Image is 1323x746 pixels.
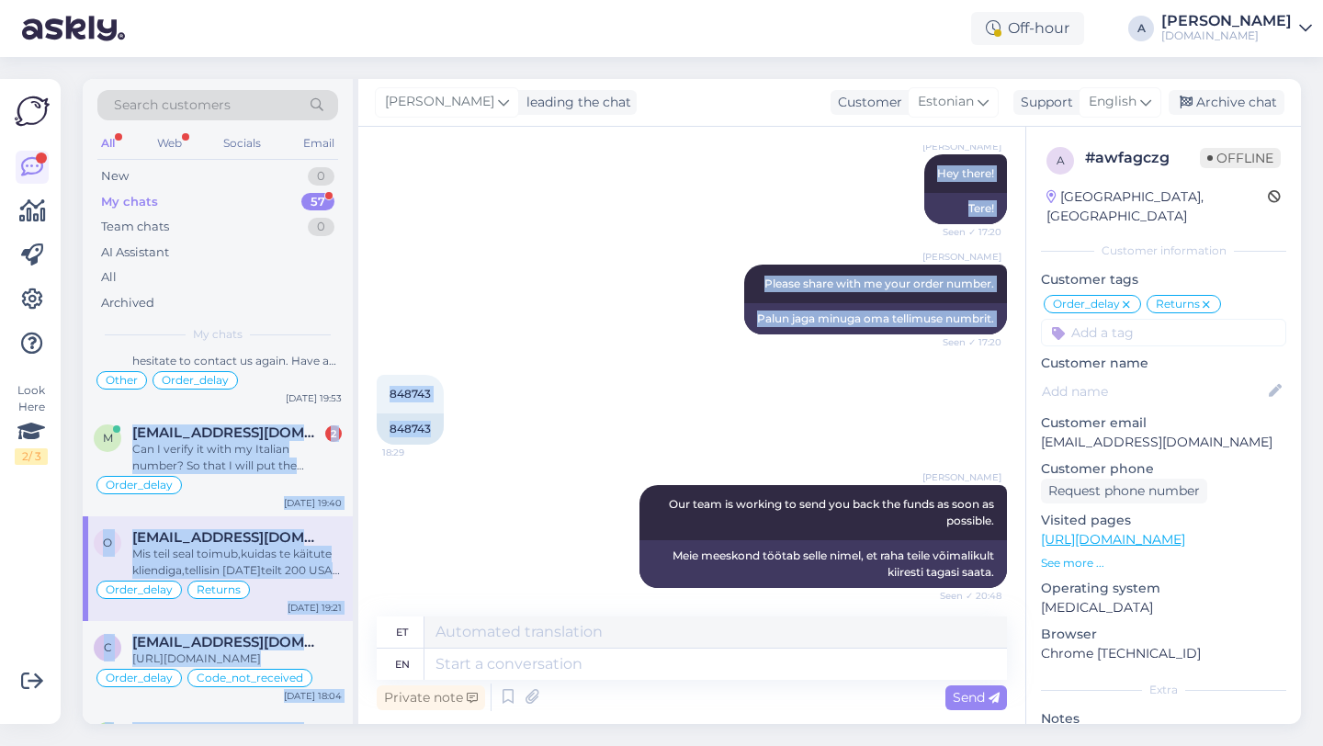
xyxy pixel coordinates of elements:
span: Other [106,375,138,386]
div: [DATE] 19:40 [284,496,342,510]
span: 848743 [390,387,431,401]
div: en [395,649,410,680]
div: # awfagczg [1085,147,1200,169]
a: [PERSON_NAME][DOMAIN_NAME] [1161,14,1312,43]
span: olekorsolme@gmail.com [132,529,323,546]
span: Seen ✓ 17:20 [933,225,1001,239]
div: Archive chat [1169,90,1284,115]
span: [PERSON_NAME] [922,250,1001,264]
div: Team chats [101,218,169,236]
div: A [1128,16,1154,41]
span: Seen ✓ 17:20 [933,335,1001,349]
img: Askly Logo [15,94,50,129]
div: 848743 [377,413,444,445]
div: Tere! [924,193,1007,224]
span: Order_delay [106,480,173,491]
span: Returns [197,584,241,595]
div: 0 [308,167,334,186]
div: All [101,268,117,287]
span: [PERSON_NAME] [385,92,494,112]
div: 2 [325,425,342,442]
div: Email [300,131,338,155]
div: Customer [831,93,902,112]
a: [URL][DOMAIN_NAME] [1041,531,1185,548]
p: Chrome [TECHNICAL_ID] [1041,644,1286,663]
div: Mis teil seal toimub,kuidas te käitute kliendiga,tellisin [DATE]teilt 200 USA Razer gold kaardi,t... [132,546,342,579]
div: My chats [101,193,158,211]
p: [MEDICAL_DATA] [1041,598,1286,617]
div: [DATE] 19:53 [286,391,342,405]
span: Order_delay [162,375,229,386]
div: AI Assistant [101,243,169,262]
div: leading the chat [519,93,631,112]
span: Order_delay [106,584,173,595]
div: Customer information [1041,243,1286,259]
div: Socials [220,131,265,155]
p: Notes [1041,709,1286,729]
span: My chats [193,326,243,343]
span: tobrelutsr@gamil.com [132,722,323,739]
div: Look Here [15,382,48,465]
div: Private note [377,685,485,710]
input: Add name [1042,381,1265,401]
div: Meie meeskond töötab selle nimel, et raha teile võimalikult kiiresti tagasi saata. [639,540,1007,588]
span: malthenoah101@gmail.com [132,424,323,441]
span: Please share with me your order number. [764,277,994,290]
span: o [103,536,112,549]
p: Customer phone [1041,459,1286,479]
span: Estonian [918,92,974,112]
span: Send [953,689,1000,706]
div: Archived [101,294,154,312]
div: [PERSON_NAME] [1161,14,1292,28]
div: Web [153,131,186,155]
div: All [97,131,119,155]
span: carolinjarvela@gmail.com [132,634,323,650]
div: Support [1013,93,1073,112]
div: Can I verify it with my Italian number? So that I will put the number [132,441,342,474]
div: [DATE] 19:21 [288,601,342,615]
span: Offline [1200,148,1281,168]
p: Customer tags [1041,270,1286,289]
p: [EMAIL_ADDRESS][DOMAIN_NAME] [1041,433,1286,452]
p: Operating system [1041,579,1286,598]
p: Browser [1041,625,1286,644]
span: Order_delay [1053,299,1120,310]
span: English [1089,92,1136,112]
div: Off-hour [971,12,1084,45]
span: Hey there! [937,166,994,180]
input: Add a tag [1041,319,1286,346]
div: et [396,616,408,648]
p: Visited pages [1041,511,1286,530]
span: Search customers [114,96,231,115]
span: a [1057,153,1065,167]
span: c [104,640,112,654]
div: [DATE] 18:04 [284,689,342,703]
div: Palun jaga minuga oma tellimuse numbrit. [744,303,1007,334]
div: [GEOGRAPHIC_DATA], [GEOGRAPHIC_DATA] [1046,187,1268,226]
p: Customer email [1041,413,1286,433]
div: 2 / 3 [15,448,48,465]
div: [DOMAIN_NAME] [1161,28,1292,43]
p: Customer name [1041,354,1286,373]
span: m [103,431,113,445]
span: Returns [1156,299,1200,310]
span: Code_not_received [197,673,303,684]
span: 18:29 [382,446,451,459]
div: 0 [308,218,334,236]
span: [PERSON_NAME] [922,140,1001,153]
span: Order_delay [106,673,173,684]
div: [URL][DOMAIN_NAME] [132,650,342,667]
div: 57 [301,193,334,211]
span: [PERSON_NAME] [922,470,1001,484]
span: Seen ✓ 20:48 [933,589,1001,603]
div: New [101,167,129,186]
div: Request phone number [1041,479,1207,503]
div: Extra [1041,682,1286,698]
p: See more ... [1041,555,1286,571]
span: Our team is working to send you back the funds as soon as possible. [669,497,997,527]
